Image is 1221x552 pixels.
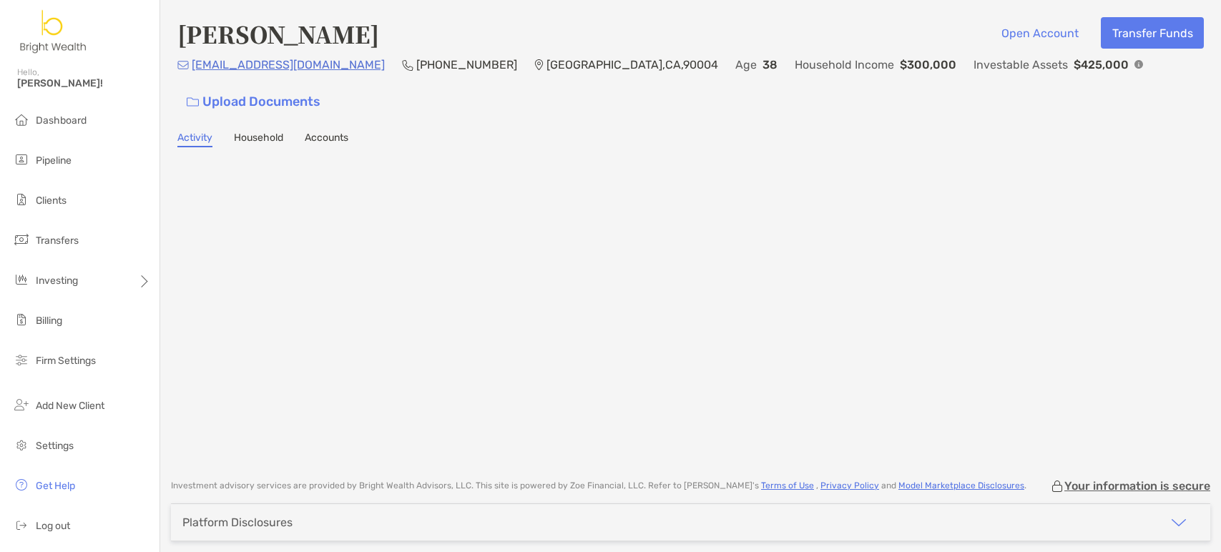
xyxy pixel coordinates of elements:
[171,480,1026,491] p: Investment advisory services are provided by Bright Wealth Advisors, LLC . This site is powered b...
[17,6,90,57] img: Zoe Logo
[36,440,74,452] span: Settings
[17,77,151,89] span: [PERSON_NAME]!
[305,132,348,147] a: Accounts
[795,56,894,74] p: Household Income
[36,400,104,412] span: Add New Client
[177,61,189,69] img: Email Icon
[177,87,330,117] a: Upload Documents
[13,191,30,208] img: clients icon
[13,396,30,413] img: add_new_client icon
[13,271,30,288] img: investing icon
[735,56,757,74] p: Age
[1101,17,1204,49] button: Transfer Funds
[1134,60,1143,69] img: Info Icon
[1064,479,1210,493] p: Your information is secure
[36,480,75,492] span: Get Help
[990,17,1089,49] button: Open Account
[820,480,879,491] a: Privacy Policy
[36,520,70,532] span: Log out
[192,56,385,74] p: [EMAIL_ADDRESS][DOMAIN_NAME]
[13,311,30,328] img: billing icon
[534,59,544,71] img: Location Icon
[36,114,87,127] span: Dashboard
[898,480,1024,491] a: Model Marketplace Disclosures
[1074,56,1129,74] p: $425,000
[13,151,30,168] img: pipeline icon
[13,351,30,368] img: firm-settings icon
[187,97,199,107] img: button icon
[761,480,814,491] a: Terms of Use
[234,132,283,147] a: Household
[402,59,413,71] img: Phone Icon
[13,516,30,533] img: logout icon
[36,275,78,287] span: Investing
[36,355,96,367] span: Firm Settings
[13,476,30,493] img: get-help icon
[36,154,72,167] span: Pipeline
[36,235,79,247] span: Transfers
[416,56,517,74] p: [PHONE_NUMBER]
[177,132,212,147] a: Activity
[974,56,1068,74] p: Investable Assets
[900,56,956,74] p: $300,000
[182,516,293,529] div: Platform Disclosures
[546,56,718,74] p: [GEOGRAPHIC_DATA] , CA , 90004
[762,56,778,74] p: 38
[13,111,30,128] img: dashboard icon
[13,436,30,453] img: settings icon
[36,315,62,327] span: Billing
[177,17,379,50] h4: [PERSON_NAME]
[13,231,30,248] img: transfers icon
[36,194,67,207] span: Clients
[1170,514,1187,531] img: icon arrow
